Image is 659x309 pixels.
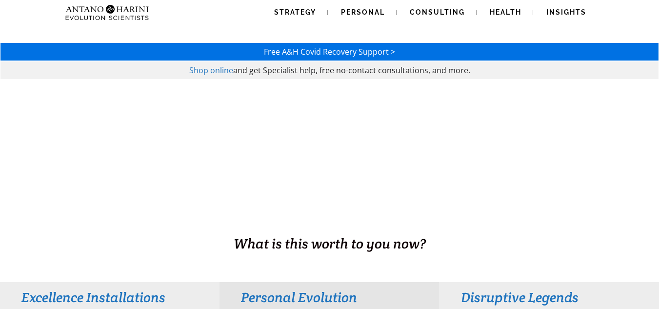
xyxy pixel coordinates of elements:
h3: Disruptive Legends [461,288,637,306]
span: and get Specialist help, free no-contact consultations, and more. [233,65,470,76]
a: Free A&H Covid Recovery Support > [264,46,395,57]
h1: BUSINESS. HEALTH. Family. Legacy [1,213,658,234]
span: Consulting [410,8,465,16]
span: What is this worth to you now? [234,235,426,252]
a: Shop online [189,65,233,76]
span: Insights [546,8,586,16]
span: Health [490,8,521,16]
span: Strategy [274,8,316,16]
h3: Excellence Installations [21,288,198,306]
span: Personal [341,8,385,16]
h3: Personal Evolution [241,288,417,306]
